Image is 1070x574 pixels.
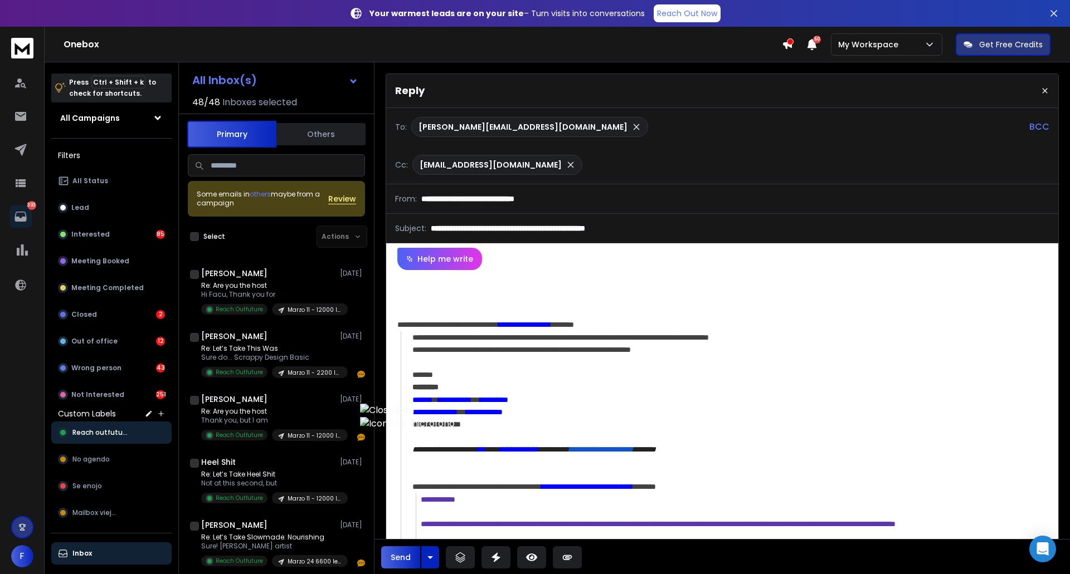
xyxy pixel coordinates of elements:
[51,250,172,272] button: Meeting Booked
[288,431,341,440] p: Marzo 11 - 12000 leads G Personal
[51,475,172,497] button: Se enojo
[72,508,120,517] span: Mailbox viejos
[156,310,165,319] div: 2
[201,268,267,279] h1: [PERSON_NAME]
[288,557,341,566] p: Marzo 24 6600 leads
[276,122,366,146] button: Others
[340,332,365,341] p: [DATE]
[58,408,116,419] h3: Custom Labels
[51,170,172,192] button: All Status
[156,390,165,399] div: 251
[71,283,144,292] p: Meeting Completed
[956,33,1050,56] button: Get Free Credits
[657,8,717,19] p: Reach Out Now
[51,303,172,326] button: Closed2
[156,337,165,346] div: 12
[216,494,263,502] p: Reach Outfuture
[72,482,102,490] span: Se enojo
[51,357,172,379] button: Wrong person43
[27,201,36,210] p: 393
[187,121,276,148] button: Primary
[654,4,721,22] a: Reach Out Now
[51,197,172,219] button: Lead
[397,248,482,270] button: Help me write
[71,364,121,372] p: Wrong person
[395,121,407,133] p: To:
[420,159,562,170] p: [EMAIL_ADDRESS][DOMAIN_NAME]
[288,494,341,503] p: Marzo 11 - 12000 leads G Personal
[222,96,297,109] h3: Inboxes selected
[369,8,645,19] p: – Turn visits into conversations
[201,281,335,290] p: Re: Are you the host
[71,390,124,399] p: Not Interested
[71,337,118,346] p: Out of office
[328,193,356,204] span: Review
[288,306,341,314] p: Marzo 11 - 12000 leads G Personal
[51,502,172,524] button: Mailbox viejos
[340,269,365,278] p: [DATE]
[72,549,92,558] p: Inbox
[813,36,821,43] span: 50
[11,545,33,567] button: F
[51,148,172,163] h3: Filters
[91,76,145,89] span: Ctrl + Shift + k
[250,189,271,199] span: others
[201,394,267,405] h1: [PERSON_NAME]
[156,364,165,372] div: 43
[360,417,455,430] img: Icono de micrófono
[64,38,782,51] h1: Onebox
[381,546,420,568] button: Send
[51,448,172,470] button: No agendo
[51,277,172,299] button: Meeting Completed
[197,190,328,208] div: Some emails in maybe from a campaign
[201,353,335,362] p: Sure do... Scrappy Design Basic
[11,38,33,58] img: logo
[216,305,263,313] p: Reach Outfuture
[1029,120,1049,134] p: BCC
[201,519,267,531] h1: [PERSON_NAME]
[192,96,220,109] span: 48 / 48
[201,533,335,542] p: Re: Let’s Take Slowmade: Nourishing
[340,395,365,404] p: [DATE]
[51,107,172,129] button: All Campaigns
[201,407,335,416] p: Re: Are you the host
[201,457,236,468] h1: Heel Shit
[360,404,455,417] img: Close icon
[340,521,365,529] p: [DATE]
[51,330,172,352] button: Out of office12
[51,421,172,444] button: Reach outfuture
[60,112,120,124] h1: All Campaigns
[216,557,263,565] p: Reach Outfuture
[395,83,425,99] p: Reply
[69,77,156,99] p: Press to check for shortcuts.
[419,121,628,133] p: [PERSON_NAME][EMAIL_ADDRESS][DOMAIN_NAME]
[201,331,267,342] h1: [PERSON_NAME]
[369,8,524,19] strong: Your warmest leads are on your site
[340,458,365,467] p: [DATE]
[192,75,257,86] h1: All Inbox(s)
[395,193,417,204] p: From:
[72,455,110,464] span: No agendo
[395,159,408,170] p: Cc:
[71,257,129,266] p: Meeting Booked
[1029,536,1056,562] div: Open Intercom Messenger
[201,416,335,425] p: Thank you, but I am
[9,205,32,228] a: 393
[51,223,172,246] button: Interested85
[71,310,97,319] p: Closed
[156,230,165,239] div: 85
[71,203,89,212] p: Lead
[201,542,335,551] p: Sure! [PERSON_NAME] artist
[216,431,263,439] p: Reach Outfuture
[72,176,108,185] p: All Status
[201,479,335,488] p: Not at this second, but
[71,230,110,239] p: Interested
[203,232,225,241] label: Select
[395,223,426,234] p: Subject:
[183,69,367,91] button: All Inbox(s)
[838,39,903,50] p: My Workspace
[288,369,341,377] p: Marzo 11 - 2200 leads G Business 2
[72,428,129,437] span: Reach outfuture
